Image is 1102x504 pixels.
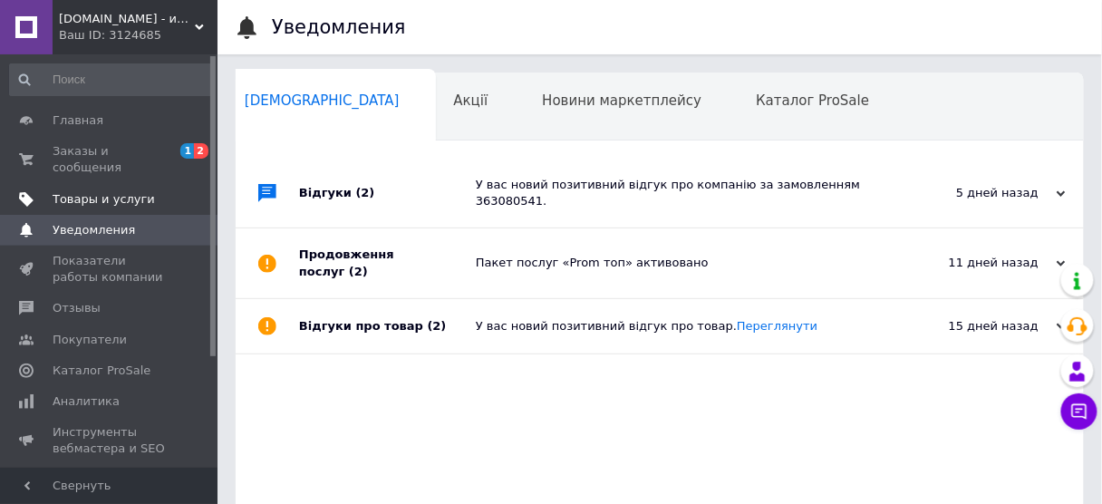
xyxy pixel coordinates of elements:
h1: Уведомления [272,16,406,38]
div: Продовження послуг [299,228,476,297]
span: [DEMOGRAPHIC_DATA] [245,92,400,109]
span: Инструменты вебмастера и SEO [53,424,168,457]
span: Показатели работы компании [53,253,168,286]
span: 2 [194,143,208,159]
span: Аналитика [53,393,120,410]
div: Пакет послуг «Prom топ» активовано [476,255,884,271]
a: Переглянути [737,319,817,333]
span: Отзывы [53,300,101,316]
span: (2) [349,265,368,278]
span: Главная [53,112,103,129]
span: Покупатели [53,332,127,348]
span: (2) [428,319,447,333]
span: 1 [180,143,195,159]
span: (2) [356,186,375,199]
div: Відгуки [299,159,476,228]
span: Уведомления [53,222,135,238]
div: У вас новий позитивний відгук про компанію за замовленням 363080541. [476,177,884,209]
button: Чат с покупателем [1061,393,1097,430]
span: Товары и услуги [53,191,155,208]
span: Каталог ProSale [53,363,150,379]
span: Заказы и сообщения [53,143,168,176]
span: Каталог ProSale [756,92,869,109]
div: У вас новий позитивний відгук про товар. [476,318,884,334]
input: Поиск [9,63,214,96]
span: prikrasy.shop - интернет магазин украшений [59,11,195,27]
div: 5 дней назад [884,185,1066,201]
div: Відгуки про товар [299,299,476,354]
div: Ваш ID: 3124685 [59,27,217,44]
span: Акції [454,92,488,109]
div: 11 дней назад [884,255,1066,271]
div: 15 дней назад [884,318,1066,334]
span: Новини маркетплейсу [542,92,701,109]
